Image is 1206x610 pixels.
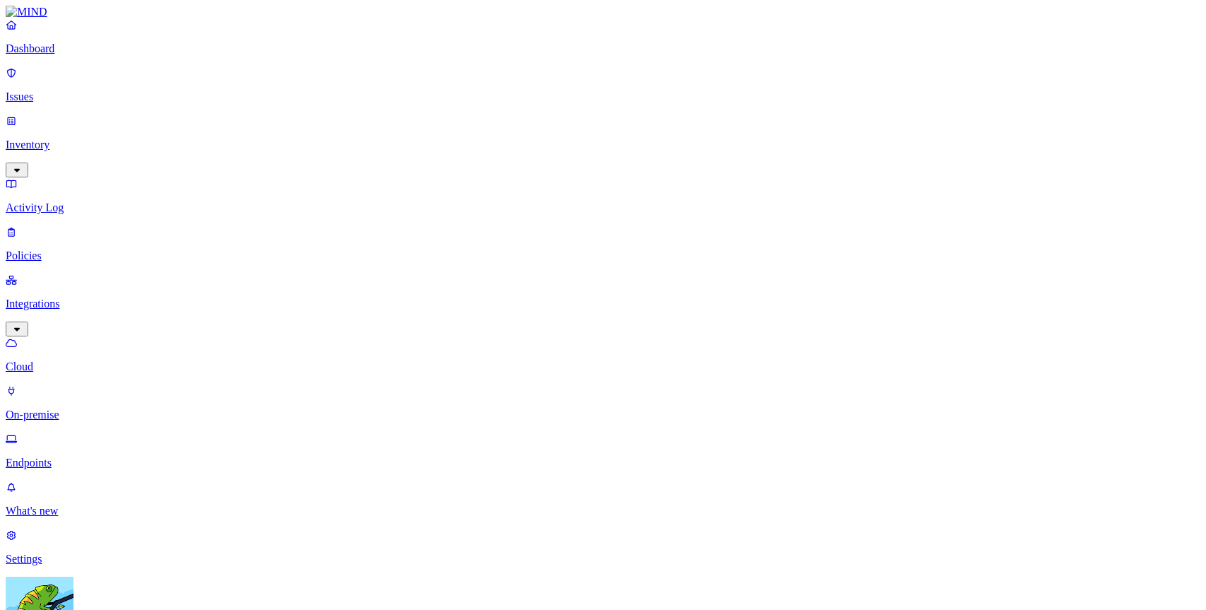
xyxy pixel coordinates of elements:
p: Issues [6,90,1200,103]
p: Inventory [6,139,1200,151]
p: Settings [6,553,1200,565]
p: Policies [6,250,1200,262]
p: On-premise [6,409,1200,421]
p: Endpoints [6,457,1200,469]
p: Activity Log [6,201,1200,214]
p: What's new [6,505,1200,517]
img: MIND [6,6,47,18]
p: Cloud [6,360,1200,373]
p: Integrations [6,298,1200,310]
p: Dashboard [6,42,1200,55]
